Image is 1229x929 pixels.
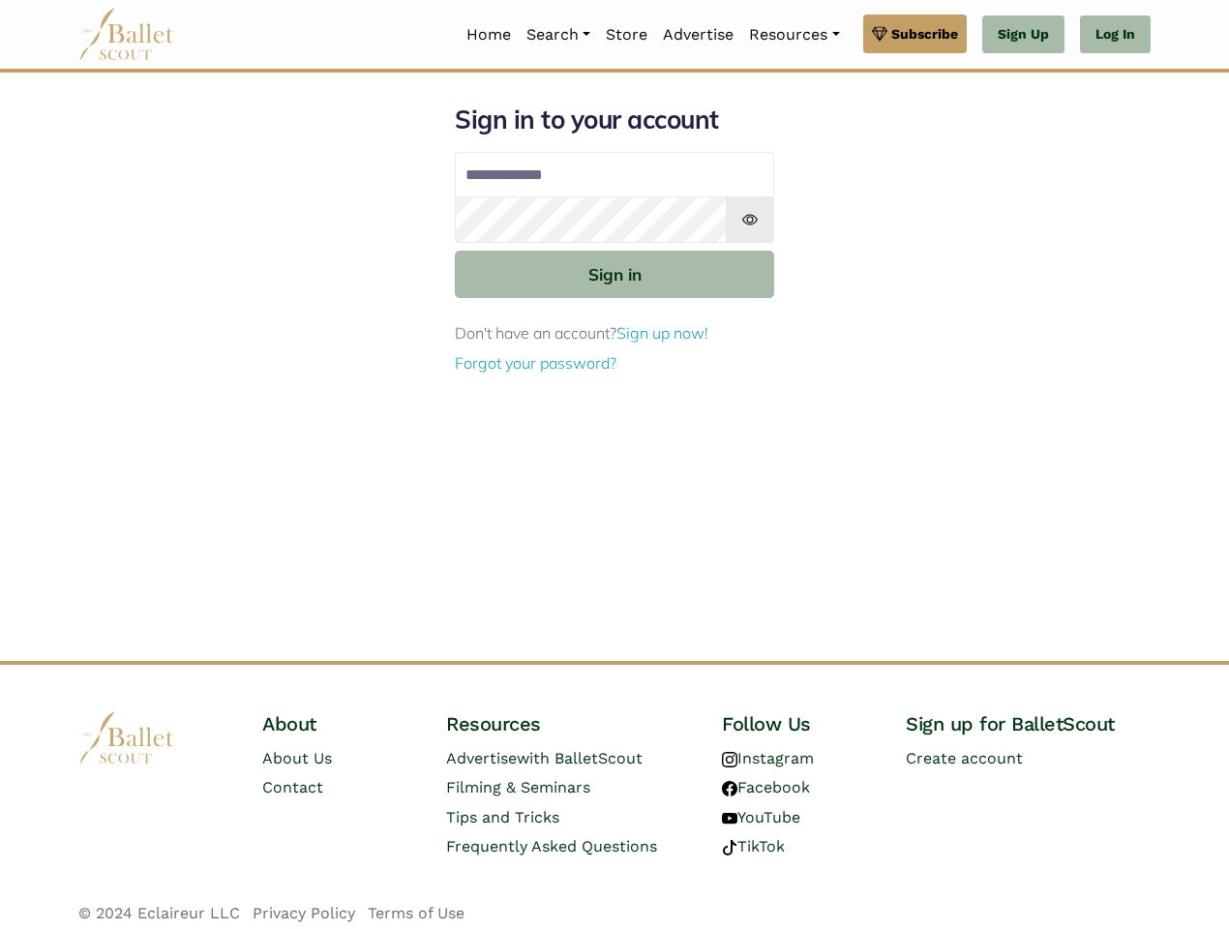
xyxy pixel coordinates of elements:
a: Terms of Use [368,904,465,922]
h4: Follow Us [722,711,875,736]
img: youtube logo [722,811,737,826]
a: Filming & Seminars [446,778,590,796]
h1: Sign in to your account [455,104,774,136]
h4: About [262,711,415,736]
a: About Us [262,749,332,767]
a: Log In [1080,15,1151,54]
a: Create account [906,749,1023,767]
a: YouTube [722,808,800,826]
h4: Sign up for BalletScout [906,711,1151,736]
a: Sign Up [982,15,1064,54]
p: Don't have an account? [455,321,774,346]
span: Subscribe [891,23,958,45]
img: logo [78,711,175,764]
a: Subscribe [863,15,967,53]
a: Sign up now! [616,323,708,343]
li: © 2024 Eclaireur LLC [78,901,240,926]
img: facebook logo [722,781,737,796]
span: with BalletScout [517,749,643,767]
a: Resources [741,15,847,55]
a: TikTok [722,837,785,855]
img: tiktok logo [722,840,737,855]
a: Store [598,15,655,55]
img: gem.svg [872,23,887,45]
a: Advertisewith BalletScout [446,749,643,767]
a: Advertise [655,15,741,55]
a: Search [519,15,598,55]
a: Tips and Tricks [446,808,559,826]
a: Contact [262,778,323,796]
a: Facebook [722,778,810,796]
h4: Resources [446,711,691,736]
a: Instagram [722,749,814,767]
button: Sign in [455,251,774,298]
a: Frequently Asked Questions [446,837,657,855]
a: Home [459,15,519,55]
a: Forgot your password? [455,353,616,373]
a: Privacy Policy [253,904,355,922]
img: instagram logo [722,752,737,767]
